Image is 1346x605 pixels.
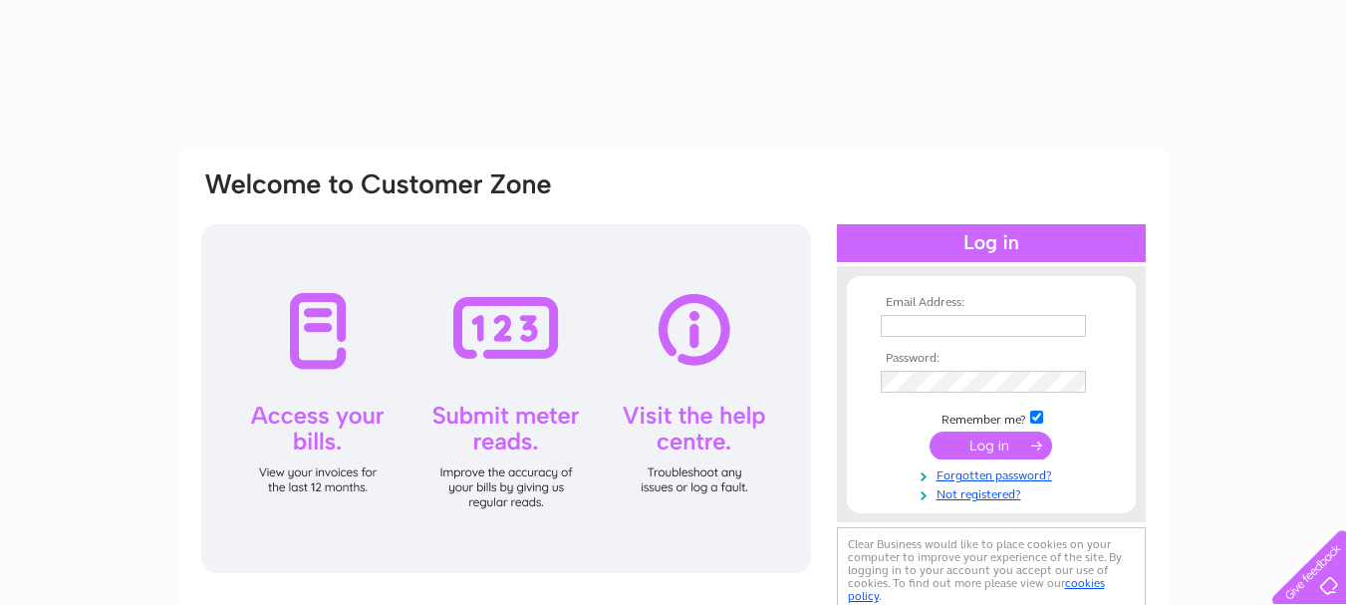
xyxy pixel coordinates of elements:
[881,464,1107,483] a: Forgotten password?
[848,576,1105,603] a: cookies policy
[930,432,1052,459] input: Submit
[876,352,1107,366] th: Password:
[881,483,1107,502] a: Not registered?
[876,408,1107,428] td: Remember me?
[876,296,1107,310] th: Email Address:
